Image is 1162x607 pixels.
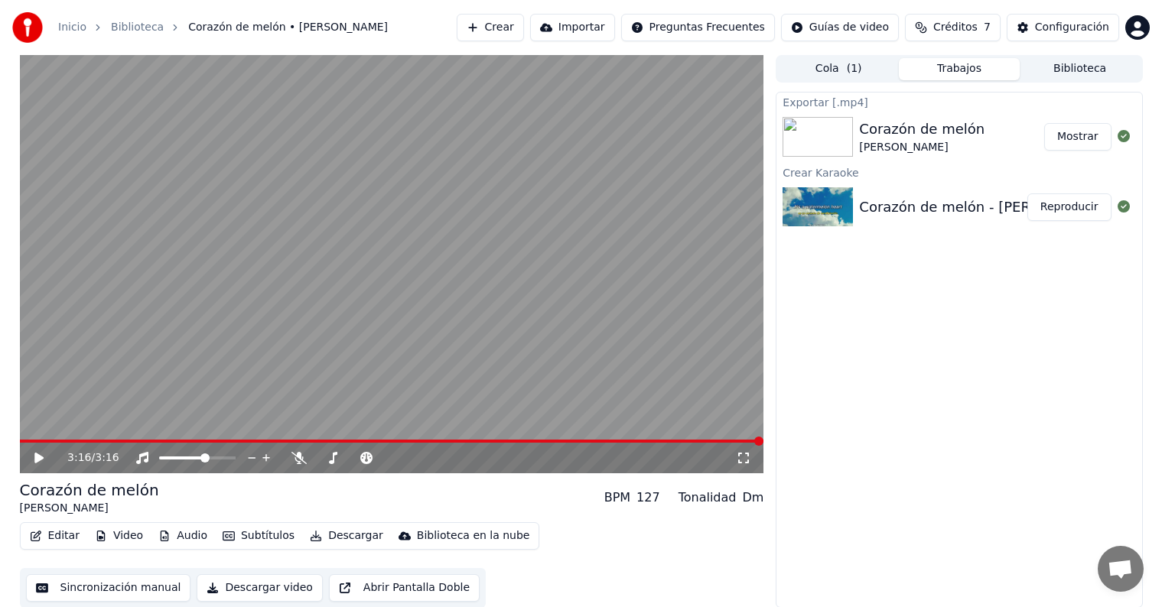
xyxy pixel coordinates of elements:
a: Inicio [58,20,86,35]
div: BPM [604,489,630,507]
span: 3:16 [95,450,119,466]
div: Crear Karaoke [776,163,1141,181]
div: Corazón de melón [20,479,159,501]
div: [PERSON_NAME] [859,140,985,155]
img: youka [12,12,43,43]
div: Tonalidad [679,489,737,507]
button: Trabajos [899,58,1020,80]
div: 127 [636,489,660,507]
div: Exportar [.mp4] [776,93,1141,111]
button: Audio [152,525,213,547]
button: Video [89,525,149,547]
button: Descargar video [197,574,322,602]
div: Configuración [1035,20,1109,35]
button: Cola [778,58,899,80]
div: / [67,450,104,466]
button: Reproducir [1027,193,1112,221]
button: Preguntas Frecuentes [621,14,775,41]
button: Créditos7 [905,14,1001,41]
div: Dm [742,489,763,507]
span: 7 [984,20,991,35]
button: Crear [457,14,524,41]
button: Abrir Pantalla Doble [329,574,480,602]
div: Corazón de melón [859,118,985,140]
button: Importar [530,14,615,41]
div: [PERSON_NAME] [20,501,159,516]
button: Guías de video [781,14,899,41]
button: Mostrar [1044,123,1112,151]
a: Chat abierto [1098,546,1144,592]
span: Corazón de melón • [PERSON_NAME] [188,20,388,35]
div: Biblioteca en la nube [417,528,530,544]
span: ( 1 ) [847,61,862,76]
button: Descargar [304,525,389,547]
div: Corazón de melón - [PERSON_NAME]. [859,196,1117,218]
nav: breadcrumb [58,20,388,35]
button: Editar [24,525,86,547]
button: Configuración [1007,14,1119,41]
button: Biblioteca [1020,58,1141,80]
button: Subtítulos [216,525,301,547]
button: Sincronización manual [26,574,191,602]
span: Créditos [933,20,978,35]
span: 3:16 [67,450,91,466]
a: Biblioteca [111,20,164,35]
